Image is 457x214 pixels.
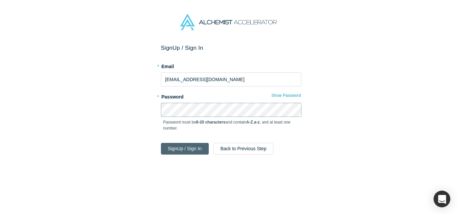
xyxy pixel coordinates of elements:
strong: a-z [254,120,260,125]
strong: 8-20 characters [196,120,225,125]
button: SignUp / Sign In [161,143,209,155]
label: Email [161,61,301,70]
h2: Sign Up / Sign In [161,44,301,51]
img: Alchemist Accelerator Logo [180,14,277,30]
button: Show Password [271,91,301,100]
strong: A-Z [246,120,253,125]
label: Password [161,91,301,100]
p: Password must be and contain , , and at least one number. [163,119,299,131]
button: Back to Previous Step [213,143,274,155]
